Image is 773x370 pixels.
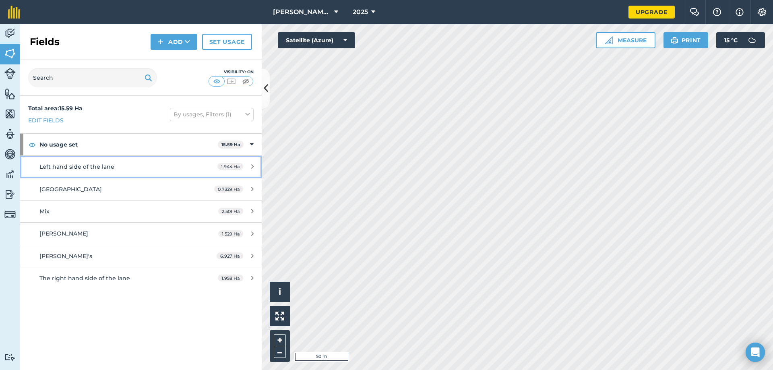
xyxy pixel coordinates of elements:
[4,188,16,201] img: svg+xml;base64,PD94bWwgdmVyc2lvbj0iMS4wIiBlbmNvZGluZz0idXRmLTgiPz4KPCEtLSBHZW5lcmF0b3I6IEFkb2JlIE...
[4,48,16,60] img: svg+xml;base64,PHN2ZyB4bWxucz0iaHR0cDovL3d3dy53My5vcmcvMjAwMC9zdmciIHdpZHRoPSI1NiIgaGVpZ2h0PSI2MC...
[218,208,243,215] span: 2.501 Ha
[663,32,709,48] button: Print
[4,353,16,361] img: svg+xml;base64,PD94bWwgdmVyc2lvbj0iMS4wIiBlbmNvZGluZz0idXRmLTgiPz4KPCEtLSBHZW5lcmF0b3I6IEFkb2JlIE...
[39,163,114,170] span: Left hand side of the lane
[278,32,355,48] button: Satellite (Azure)
[39,252,92,260] span: [PERSON_NAME]'s
[273,7,331,17] span: [PERSON_NAME] farm
[28,105,83,112] strong: Total area : 15.59 Ha
[4,128,16,140] img: svg+xml;base64,PD94bWwgdmVyc2lvbj0iMS4wIiBlbmNvZGluZz0idXRmLTgiPz4KPCEtLSBHZW5lcmF0b3I6IEFkb2JlIE...
[158,37,163,47] img: svg+xml;base64,PHN2ZyB4bWxucz0iaHR0cDovL3d3dy53My5vcmcvMjAwMC9zdmciIHdpZHRoPSIxNCIgaGVpZ2h0PSIyNC...
[29,140,36,149] img: svg+xml;base64,PHN2ZyB4bWxucz0iaHR0cDovL3d3dy53My5vcmcvMjAwMC9zdmciIHdpZHRoPSIxOCIgaGVpZ2h0PSIyNC...
[724,32,738,48] span: 15 ° C
[30,35,60,48] h2: Fields
[217,252,243,259] span: 6.927 Ha
[712,8,722,16] img: A question mark icon
[8,6,20,19] img: fieldmargin Logo
[20,134,262,155] div: No usage set15.59 Ha
[170,108,254,121] button: By usages, Filters (1)
[690,8,699,16] img: Two speech bubbles overlapping with the left bubble in the forefront
[4,68,16,79] img: svg+xml;base64,PD94bWwgdmVyc2lvbj0iMS4wIiBlbmNvZGluZz0idXRmLTgiPz4KPCEtLSBHZW5lcmF0b3I6IEFkb2JlIE...
[202,34,252,50] a: Set usage
[757,8,767,16] img: A cog icon
[744,32,760,48] img: svg+xml;base64,PD94bWwgdmVyc2lvbj0iMS4wIiBlbmNvZGluZz0idXRmLTgiPz4KPCEtLSBHZW5lcmF0b3I6IEFkb2JlIE...
[716,32,765,48] button: 15 °C
[628,6,675,19] a: Upgrade
[39,208,50,215] span: Mix
[20,201,262,222] a: Mix2.501 Ha
[221,142,240,147] strong: 15.59 Ha
[274,346,286,358] button: –
[145,73,152,83] img: svg+xml;base64,PHN2ZyB4bWxucz0iaHR0cDovL3d3dy53My5vcmcvMjAwMC9zdmciIHdpZHRoPSIxOSIgaGVpZ2h0PSIyNC...
[20,223,262,244] a: [PERSON_NAME]1.529 Ha
[353,7,368,17] span: 2025
[241,77,251,85] img: svg+xml;base64,PHN2ZyB4bWxucz0iaHR0cDovL3d3dy53My5vcmcvMjAwMC9zdmciIHdpZHRoPSI1MCIgaGVpZ2h0PSI0MC...
[275,312,284,320] img: Four arrows, one pointing top left, one top right, one bottom right and the last bottom left
[4,88,16,100] img: svg+xml;base64,PHN2ZyB4bWxucz0iaHR0cDovL3d3dy53My5vcmcvMjAwMC9zdmciIHdpZHRoPSI1NiIgaGVpZ2h0PSI2MC...
[4,168,16,180] img: svg+xml;base64,PD94bWwgdmVyc2lvbj0iMS4wIiBlbmNvZGluZz0idXRmLTgiPz4KPCEtLSBHZW5lcmF0b3I6IEFkb2JlIE...
[746,343,765,362] div: Open Intercom Messenger
[20,156,262,178] a: Left hand side of the lane1.944 Ha
[39,186,102,193] span: [GEOGRAPHIC_DATA]
[214,186,243,192] span: 0.7329 Ha
[209,69,254,75] div: Visibility: On
[218,275,243,281] span: 1.958 Ha
[28,116,64,125] a: Edit fields
[212,77,222,85] img: svg+xml;base64,PHN2ZyB4bWxucz0iaHR0cDovL3d3dy53My5vcmcvMjAwMC9zdmciIHdpZHRoPSI1MCIgaGVpZ2h0PSI0MC...
[28,68,157,87] input: Search
[20,245,262,267] a: [PERSON_NAME]'s6.927 Ha
[20,178,262,200] a: [GEOGRAPHIC_DATA]0.7329 Ha
[671,35,678,45] img: svg+xml;base64,PHN2ZyB4bWxucz0iaHR0cDovL3d3dy53My5vcmcvMjAwMC9zdmciIHdpZHRoPSIxOSIgaGVpZ2h0PSIyNC...
[270,282,290,302] button: i
[218,230,243,237] span: 1.529 Ha
[4,108,16,120] img: svg+xml;base64,PHN2ZyB4bWxucz0iaHR0cDovL3d3dy53My5vcmcvMjAwMC9zdmciIHdpZHRoPSI1NiIgaGVpZ2h0PSI2MC...
[4,148,16,160] img: svg+xml;base64,PD94bWwgdmVyc2lvbj0iMS4wIiBlbmNvZGluZz0idXRmLTgiPz4KPCEtLSBHZW5lcmF0b3I6IEFkb2JlIE...
[274,334,286,346] button: +
[4,27,16,39] img: svg+xml;base64,PD94bWwgdmVyc2lvbj0iMS4wIiBlbmNvZGluZz0idXRmLTgiPz4KPCEtLSBHZW5lcmF0b3I6IEFkb2JlIE...
[39,134,218,155] strong: No usage set
[151,34,197,50] button: Add
[39,275,130,282] span: The right hand side of the lane
[39,230,88,237] span: [PERSON_NAME]
[596,32,655,48] button: Measure
[279,287,281,297] span: i
[226,77,236,85] img: svg+xml;base64,PHN2ZyB4bWxucz0iaHR0cDovL3d3dy53My5vcmcvMjAwMC9zdmciIHdpZHRoPSI1MCIgaGVpZ2h0PSI0MC...
[20,267,262,289] a: The right hand side of the lane1.958 Ha
[605,36,613,44] img: Ruler icon
[736,7,744,17] img: svg+xml;base64,PHN2ZyB4bWxucz0iaHR0cDovL3d3dy53My5vcmcvMjAwMC9zdmciIHdpZHRoPSIxNyIgaGVpZ2h0PSIxNy...
[4,209,16,220] img: svg+xml;base64,PD94bWwgdmVyc2lvbj0iMS4wIiBlbmNvZGluZz0idXRmLTgiPz4KPCEtLSBHZW5lcmF0b3I6IEFkb2JlIE...
[217,163,243,170] span: 1.944 Ha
